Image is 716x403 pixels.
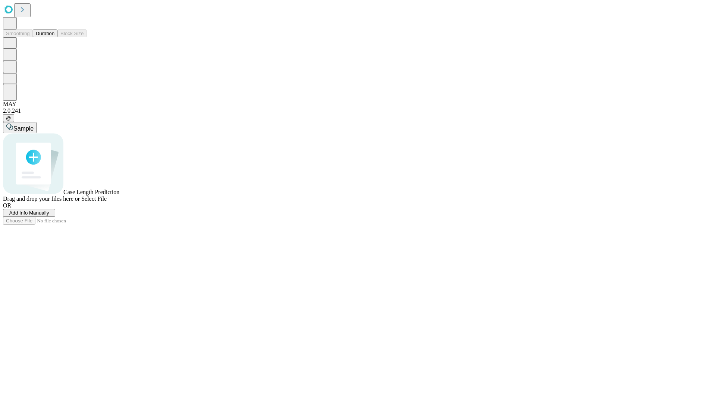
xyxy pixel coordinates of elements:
[9,210,49,216] span: Add Info Manually
[6,115,11,121] span: @
[3,122,37,133] button: Sample
[81,196,107,202] span: Select File
[33,29,57,37] button: Duration
[13,125,34,132] span: Sample
[3,209,55,217] button: Add Info Manually
[3,114,14,122] button: @
[3,196,80,202] span: Drag and drop your files here or
[3,29,33,37] button: Smoothing
[57,29,87,37] button: Block Size
[3,202,11,209] span: OR
[3,101,713,107] div: MAY
[63,189,119,195] span: Case Length Prediction
[3,107,713,114] div: 2.0.241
